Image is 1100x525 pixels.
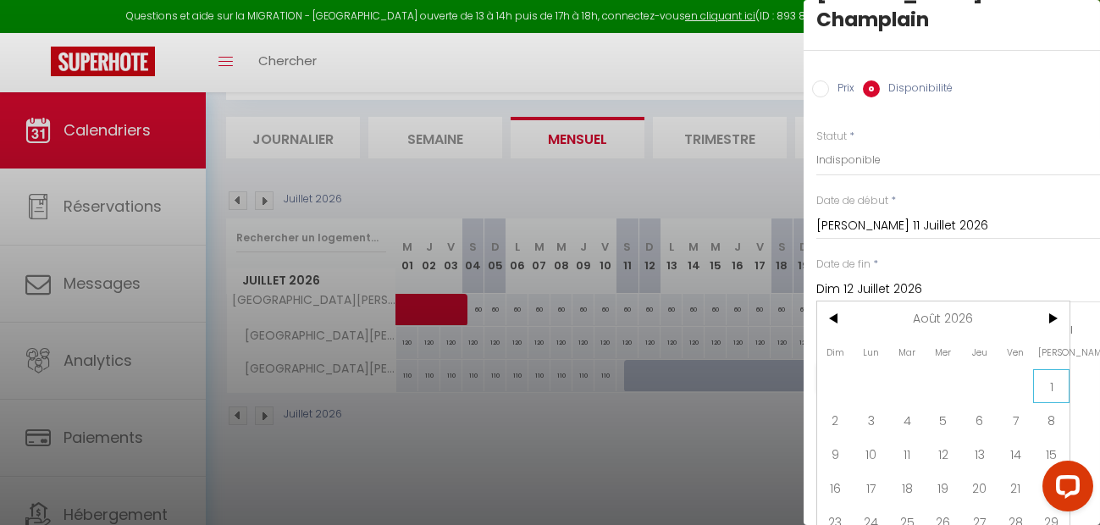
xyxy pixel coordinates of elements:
span: 17 [854,471,890,505]
span: < [817,301,854,335]
span: Jeu [961,335,998,369]
span: 9 [817,437,854,471]
span: 4 [889,403,926,437]
span: > [1033,301,1070,335]
span: Août 2026 [854,301,1034,335]
span: 12 [926,437,962,471]
span: 2 [817,403,854,437]
span: 20 [961,471,998,505]
span: 21 [998,471,1034,505]
span: 6 [961,403,998,437]
span: 18 [889,471,926,505]
label: Date de fin [816,257,871,273]
span: 8 [1033,403,1070,437]
span: Dim [817,335,854,369]
span: 3 [854,403,890,437]
span: Lun [854,335,890,369]
label: Date de début [816,193,888,209]
span: 15 [1033,437,1070,471]
span: 13 [961,437,998,471]
label: Disponibilité [880,80,953,99]
span: Mer [926,335,962,369]
span: 5 [926,403,962,437]
span: Ven [998,335,1034,369]
span: 19 [926,471,962,505]
span: [PERSON_NAME] [1033,335,1070,369]
span: Mar [889,335,926,369]
label: Prix [829,80,854,99]
span: 1 [1033,369,1070,403]
iframe: LiveChat chat widget [1029,454,1100,525]
span: 14 [998,437,1034,471]
span: 7 [998,403,1034,437]
span: 16 [817,471,854,505]
label: Statut [816,129,847,145]
span: 10 [854,437,890,471]
span: 11 [889,437,926,471]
